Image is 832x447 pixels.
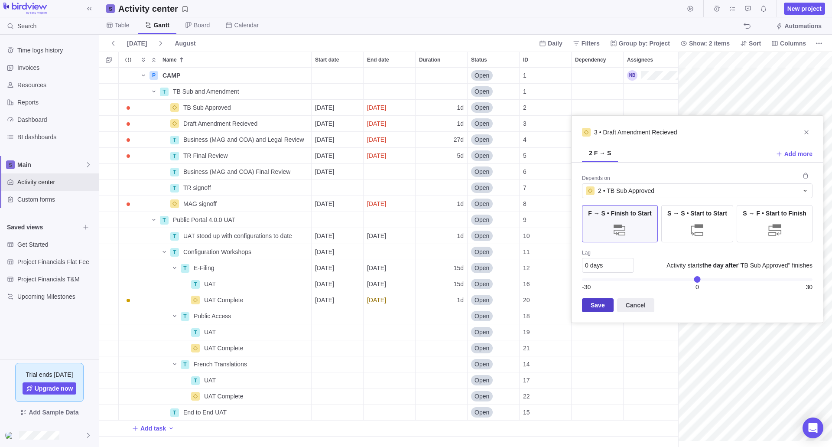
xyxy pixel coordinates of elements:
span: Activity starts "TB Sub Approved" finishes [666,261,812,270]
div: Lag [582,249,812,258]
div: grid [99,68,678,447]
span: Cancel [617,298,654,312]
span: Save [591,300,605,310]
div: Depends on [582,175,610,183]
span: 2 F → S [589,149,611,157]
span: F → S • Finish to Start [588,209,651,218]
span: 3 • Draft Amendment Recieved [594,128,677,137]
span: Remove [799,170,812,182]
span: S → S • Start to Start [667,209,727,218]
span: 30 [806,284,812,290]
span: Add more [776,148,812,160]
span: Add more [784,150,812,158]
span: Close [800,126,812,138]
span: Save [582,298,614,312]
b: the day after [702,262,738,269]
span: 2 • TB Sub Approved [598,186,654,195]
span: 0 days [585,262,603,269]
span: S → F • Start to Finish [743,209,806,218]
span: -30 [582,284,591,290]
span: Cancel [626,300,646,310]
